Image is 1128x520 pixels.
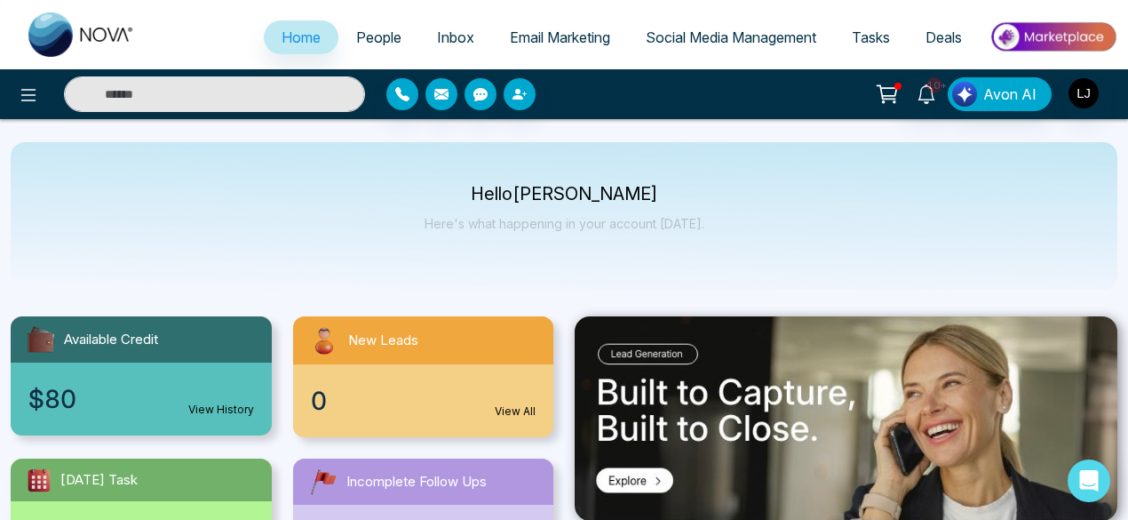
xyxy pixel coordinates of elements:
[905,77,948,108] a: 10+
[282,28,321,46] span: Home
[908,20,980,54] a: Deals
[346,472,487,492] span: Incomplete Follow Ups
[952,82,977,107] img: Lead Flow
[64,330,158,350] span: Available Credit
[948,77,1052,111] button: Avon AI
[25,466,53,494] img: todayTask.svg
[356,28,401,46] span: People
[28,380,76,418] span: $80
[646,28,816,46] span: Social Media Management
[983,84,1037,105] span: Avon AI
[264,20,338,54] a: Home
[425,216,704,231] p: Here's what happening in your account [DATE].
[188,402,254,418] a: View History
[25,324,57,356] img: availableCredit.svg
[60,470,138,491] span: [DATE] Task
[834,20,908,54] a: Tasks
[1068,460,1110,502] div: Open Intercom Messenger
[28,12,135,57] img: Nova CRM Logo
[282,316,565,437] a: New Leads0View All
[1068,78,1099,108] img: User Avatar
[338,20,419,54] a: People
[348,331,418,351] span: New Leads
[437,28,474,46] span: Inbox
[989,17,1117,57] img: Market-place.gif
[307,324,341,357] img: newLeads.svg
[926,77,942,93] span: 10+
[495,404,536,420] a: View All
[311,382,327,420] span: 0
[510,28,610,46] span: Email Marketing
[425,187,704,202] p: Hello [PERSON_NAME]
[492,20,628,54] a: Email Marketing
[307,466,339,498] img: followUps.svg
[628,20,834,54] a: Social Media Management
[419,20,492,54] a: Inbox
[852,28,890,46] span: Tasks
[925,28,962,46] span: Deals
